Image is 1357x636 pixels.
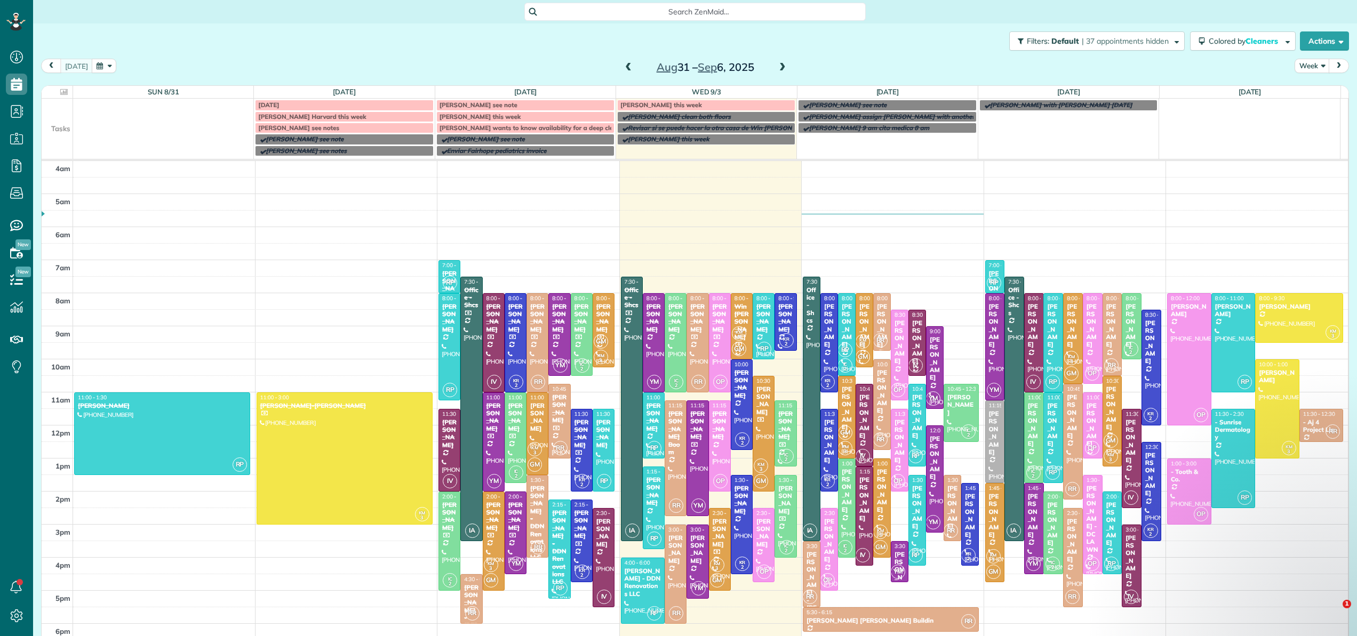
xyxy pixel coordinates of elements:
span: [PERSON_NAME] this week [620,101,702,109]
span: 10:45 - 1:15 [912,385,941,392]
span: [PERSON_NAME] see note [809,101,887,109]
span: 1:30 - 3:30 [947,477,973,484]
span: GM [594,334,608,349]
span: RR [1326,424,1340,439]
span: 8:00 - 11:00 [1215,295,1244,302]
span: 8:00 - 11:00 [824,295,853,302]
span: 10:45 - 12:30 [947,385,979,392]
span: 8:00 - 11:00 [646,295,675,302]
small: 3 [856,340,869,350]
span: KM [842,444,849,449]
span: RR [873,333,888,348]
div: [PERSON_NAME] [929,435,940,481]
div: [PERSON_NAME] [1145,452,1158,497]
span: 1:00 - 4:00 [877,460,903,467]
div: [PERSON_NAME] [574,303,589,334]
div: [PERSON_NAME] [756,303,771,334]
span: 8:00 - 11:00 [690,295,719,302]
span: 11:30 - 2:30 [1215,410,1244,417]
span: 8:00 - 10:45 [1067,295,1096,302]
div: [PERSON_NAME] [1027,303,1041,349]
span: KR [825,477,831,482]
div: [PERSON_NAME] [596,303,611,334]
span: 11:30 - 2:00 [442,410,471,417]
span: RP [1045,375,1060,389]
div: [PERSON_NAME] [596,418,611,449]
span: 8:00 - 11:15 [989,295,1018,302]
div: [PERSON_NAME] [77,402,247,409]
span: RP [647,441,661,455]
div: [PERSON_NAME] [841,303,852,349]
div: [PERSON_NAME] [1027,402,1041,448]
span: IC [967,427,971,433]
a: [DATE] [876,87,899,96]
span: [PERSON_NAME] 9 am cita medica 8 am [809,124,929,132]
span: RP [443,383,457,397]
div: [PERSON_NAME] [859,476,870,522]
span: 11:15 - 2:00 [713,402,741,409]
div: [PERSON_NAME] [1047,402,1060,448]
span: IC [1031,468,1035,474]
div: [PERSON_NAME] [824,418,835,464]
div: [PERSON_NAME] [1066,303,1080,349]
div: [PERSON_NAME] [894,319,905,365]
div: [PERSON_NAME] [894,418,905,464]
span: | 37 appointments hidden [1082,36,1169,46]
span: [PERSON_NAME] this week [628,135,709,143]
div: [PERSON_NAME] [486,303,501,334]
div: [PERSON_NAME] [859,303,870,349]
div: Win [PERSON_NAME] [734,303,749,341]
div: [PERSON_NAME] [859,393,870,439]
small: 2 [839,364,852,374]
div: [PERSON_NAME] [1258,303,1340,310]
span: 1:30 - 4:30 [735,477,760,484]
span: 11:00 - 1:00 [646,394,675,401]
span: 7:30 - 3:30 [1008,278,1034,285]
span: 1:30 - 4:00 [530,477,556,484]
span: 10:30 - 1:00 [842,377,871,384]
small: 2 [780,339,793,349]
span: [PERSON_NAME] see note [447,135,525,143]
div: [PERSON_NAME] - The Verandas [988,270,1002,347]
span: [PERSON_NAME] see note [440,101,517,109]
a: [DATE] [1057,87,1080,96]
span: 11:00 - 1:45 [1047,394,1076,401]
div: [PERSON_NAME] [552,393,567,424]
span: OP [1085,441,1099,455]
span: 8:00 - 11:00 [668,295,697,302]
span: 10:00 - 1:00 [1259,361,1288,368]
div: [PERSON_NAME] [574,418,589,449]
span: 8:00 - 10:00 [1125,295,1154,302]
div: [PERSON_NAME] [947,393,976,416]
span: OP [891,474,905,488]
span: IV [1026,375,1041,389]
span: 8:00 - 9:30 [1259,295,1284,302]
span: 8:00 - 10:30 [1106,295,1135,302]
span: 8:00 - 10:00 [735,295,763,302]
small: 2 [962,430,975,440]
span: 1:00 - 4:00 [842,460,867,467]
span: YM [553,358,568,373]
div: Office - Shcs [806,286,817,325]
div: [PERSON_NAME] [778,303,793,334]
span: 1:00 - 3:00 [1171,460,1196,467]
span: IC [674,377,678,383]
div: [PERSON_NAME] [530,303,545,334]
span: [PERSON_NAME] clean both floors [628,112,731,120]
small: 3 [1065,357,1078,367]
span: 11:30 - 2:00 [574,410,603,417]
span: 9:00 - 11:30 [930,328,959,335]
div: [PERSON_NAME] [508,303,523,334]
div: [PERSON_NAME] [690,410,705,441]
span: 10:45 - 1:15 [859,385,888,392]
button: Filters: Default | 37 appointments hidden [1009,31,1185,51]
span: YM [926,391,940,406]
span: RP [443,276,457,290]
span: KR [825,377,831,383]
span: IV [487,375,501,389]
span: GM [838,425,852,440]
div: [PERSON_NAME] - DDN Renovations LLC [530,485,545,561]
span: 1:15 - 4:15 [859,468,885,475]
span: KM [1330,328,1337,334]
span: YM [987,383,1001,397]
